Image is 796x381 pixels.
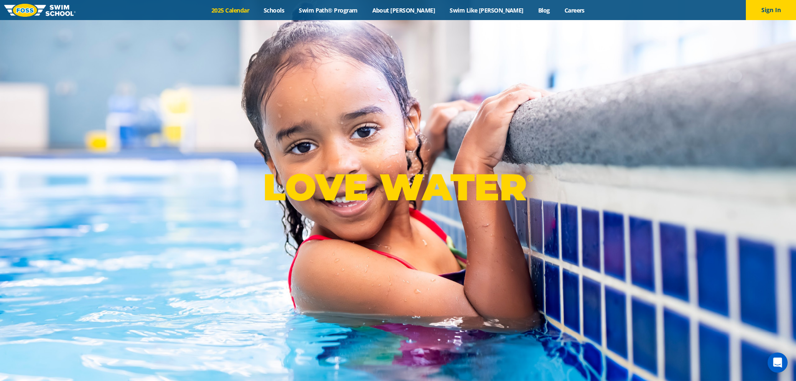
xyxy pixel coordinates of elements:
a: Schools [257,6,292,14]
p: LOVE WATER [263,165,533,210]
a: Swim Like [PERSON_NAME] [443,6,531,14]
div: Open Intercom Messenger [768,353,788,373]
a: 2025 Calendar [204,6,257,14]
a: About [PERSON_NAME] [365,6,443,14]
a: Blog [531,6,557,14]
a: Swim Path® Program [292,6,365,14]
a: Careers [557,6,592,14]
img: FOSS Swim School Logo [4,4,76,17]
sup: ® [526,173,533,184]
